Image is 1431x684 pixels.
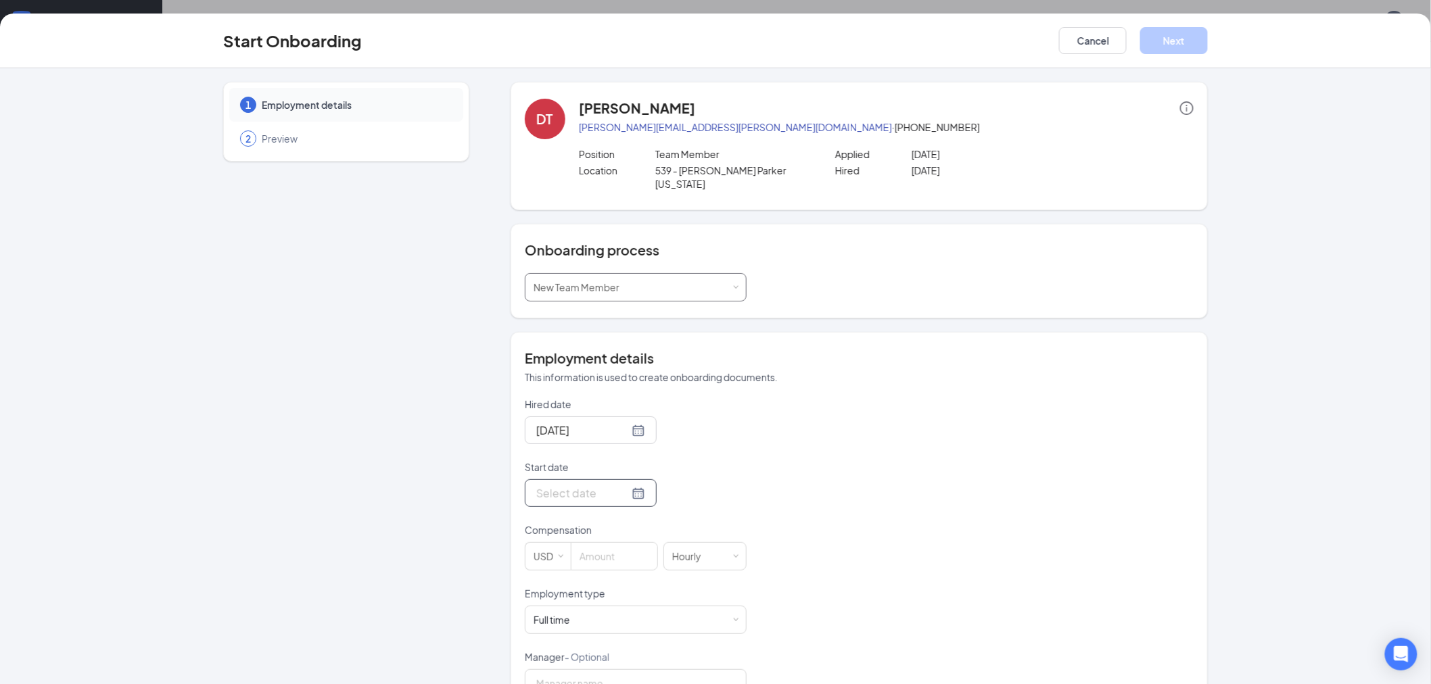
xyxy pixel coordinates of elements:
div: [object Object] [534,274,629,301]
input: Amount [571,543,657,570]
span: Employment details [262,98,450,112]
button: Next [1140,27,1208,54]
span: 1 [245,98,251,112]
p: This information is used to create onboarding documents. [525,370,1194,384]
p: · [PHONE_NUMBER] [579,120,1194,134]
span: New Team Member [534,281,619,293]
p: Location [579,164,656,177]
p: Team Member [655,147,809,161]
span: 2 [245,132,251,145]
p: Compensation [525,523,747,537]
p: [DATE] [912,147,1065,161]
p: Start date [525,460,747,474]
div: [object Object] [534,613,580,627]
button: Cancel [1059,27,1127,54]
p: Employment type [525,587,747,600]
p: Manager [525,650,747,664]
input: Sep 15, 2025 [536,422,629,439]
h4: [PERSON_NAME] [579,99,695,118]
p: 539 - [PERSON_NAME] Parker [US_STATE] [655,164,809,191]
input: Select date [536,485,629,502]
div: DT [536,109,553,128]
a: [PERSON_NAME][EMAIL_ADDRESS][PERSON_NAME][DOMAIN_NAME] [579,121,892,133]
p: Applied [835,147,912,161]
div: USD [534,543,563,570]
p: [DATE] [912,164,1065,177]
p: Position [579,147,656,161]
h3: Start Onboarding [223,29,362,52]
div: Open Intercom Messenger [1385,638,1417,670]
span: - Optional [565,651,609,663]
h4: Employment details [525,349,1194,368]
span: Preview [262,132,450,145]
span: info-circle [1180,101,1194,115]
h4: Onboarding process [525,241,1194,260]
div: Hourly [672,543,711,570]
p: Hired [835,164,912,177]
div: Full time [534,613,570,627]
p: Hired date [525,397,747,411]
